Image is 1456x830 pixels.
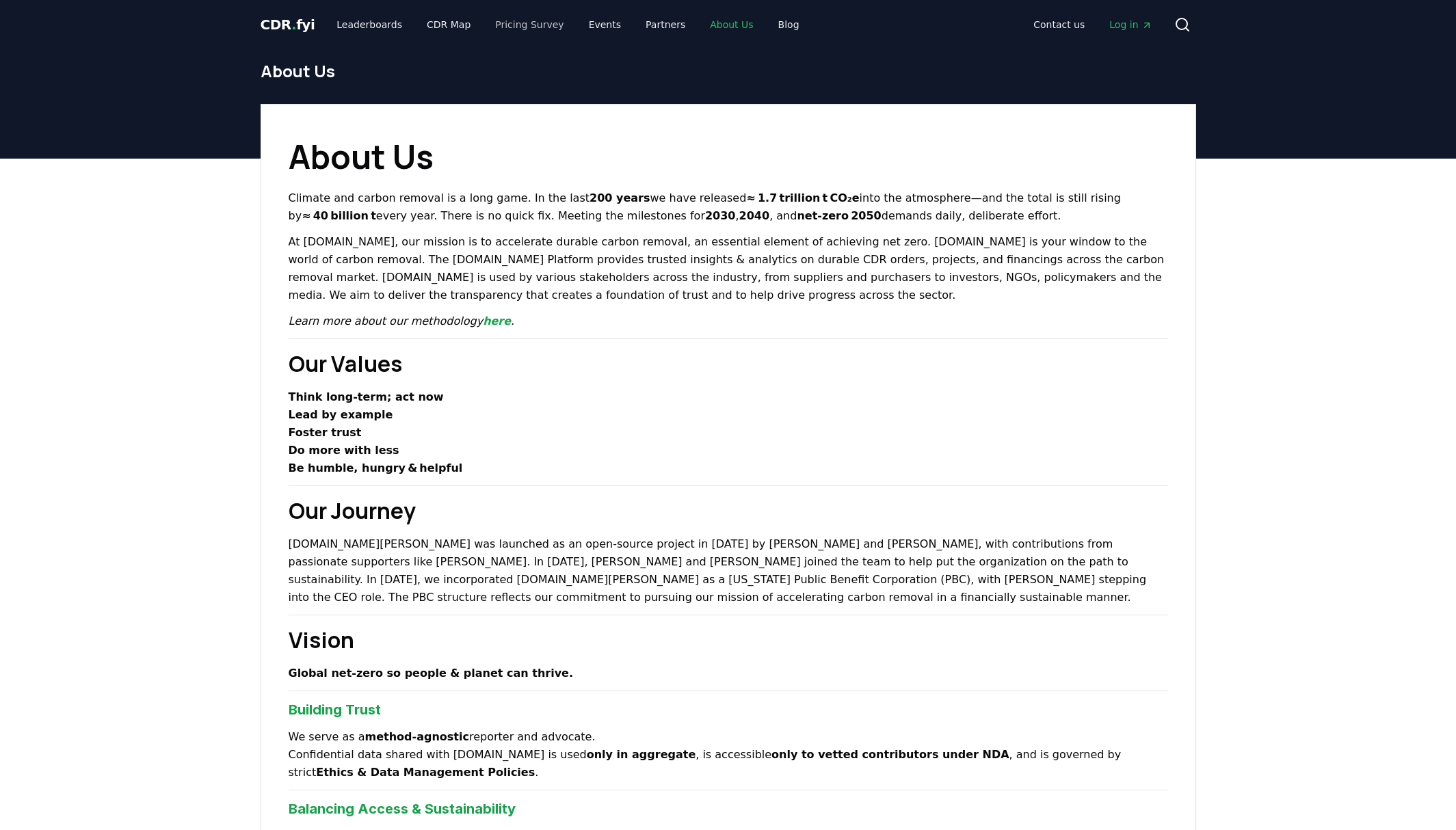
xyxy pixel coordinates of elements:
[1022,12,1096,37] a: Contact us
[289,461,463,474] strong: Be humble, hungry & helpful
[289,189,1168,225] p: Climate and carbon removal is a long game. In the last we have released into the atmosphere—and t...
[767,12,810,37] a: Blog
[1022,12,1163,37] nav: Main
[365,730,469,743] strong: method‑agnostic
[289,699,1168,720] h3: Building Trust
[326,12,413,37] a: Leaderboards
[771,748,1009,761] strong: only to vetted contributors under NDA
[261,60,1196,82] h1: About Us
[289,426,362,439] strong: Foster trust
[705,209,736,222] strong: 2030
[316,766,535,779] strong: Ethics & Data Management Policies
[326,12,810,37] nav: Main
[291,16,296,33] span: .
[289,667,574,680] strong: Global net‑zero so people & planet can thrive.
[289,494,1168,527] h2: Our Journey
[797,209,881,222] strong: net‑zero 2050
[289,233,1168,304] p: At [DOMAIN_NAME], our mission is to accelerate durable carbon removal, an essential element of ac...
[484,12,574,37] a: Pricing Survey
[746,191,859,204] strong: ≈ 1.7 trillion t CO₂e
[289,535,1168,606] p: [DOMAIN_NAME][PERSON_NAME] was launched as an open-source project in [DATE] by [PERSON_NAME] and ...
[578,12,632,37] a: Events
[289,132,1168,181] h1: About Us
[261,15,315,34] a: CDR.fyi
[587,748,696,761] strong: only in aggregate
[699,12,764,37] a: About Us
[289,314,515,327] em: Learn more about our methodology .
[289,347,1168,380] h2: Our Values
[1098,12,1163,37] a: Log in
[416,12,481,37] a: CDR Map
[483,314,511,327] a: here
[302,209,376,222] strong: ≈ 40 billion t
[739,209,770,222] strong: 2040
[289,408,393,421] strong: Lead by example
[261,16,315,33] span: CDR fyi
[289,390,444,403] strong: Think long‑term; act now
[635,12,696,37] a: Partners
[289,799,1168,819] h3: Balancing Access & Sustainability
[1109,18,1152,31] span: Log in
[289,624,1168,656] h2: Vision
[289,444,399,457] strong: Do more with less
[590,191,650,204] strong: 200 years
[289,728,1168,781] p: We serve as a reporter and advocate. Confidential data shared with [DOMAIN_NAME] is used , is acc...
